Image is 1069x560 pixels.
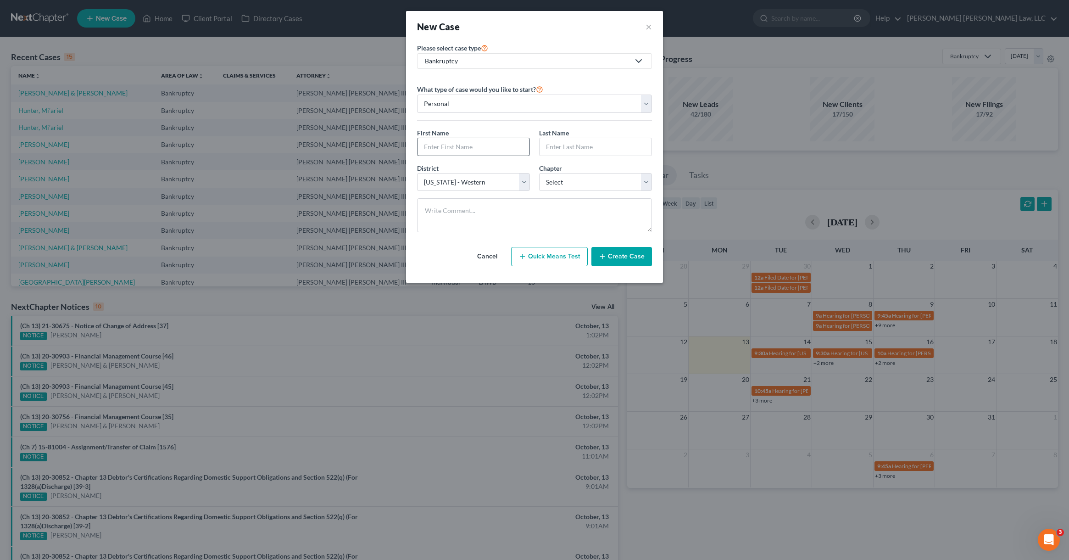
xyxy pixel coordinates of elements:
input: Enter First Name [418,138,529,156]
span: District [417,164,439,172]
div: Bankruptcy [425,56,629,66]
label: What type of case would you like to start? [417,84,543,95]
span: Chapter [539,164,562,172]
strong: New Case [417,21,460,32]
span: Please select case type [417,44,481,52]
iframe: Intercom live chat [1038,529,1060,551]
span: Last Name [539,129,569,137]
button: Create Case [591,247,652,266]
span: First Name [417,129,449,137]
input: Enter Last Name [540,138,651,156]
button: Cancel [467,247,507,266]
button: × [646,20,652,33]
span: 3 [1057,529,1064,536]
button: Quick Means Test [511,247,588,266]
